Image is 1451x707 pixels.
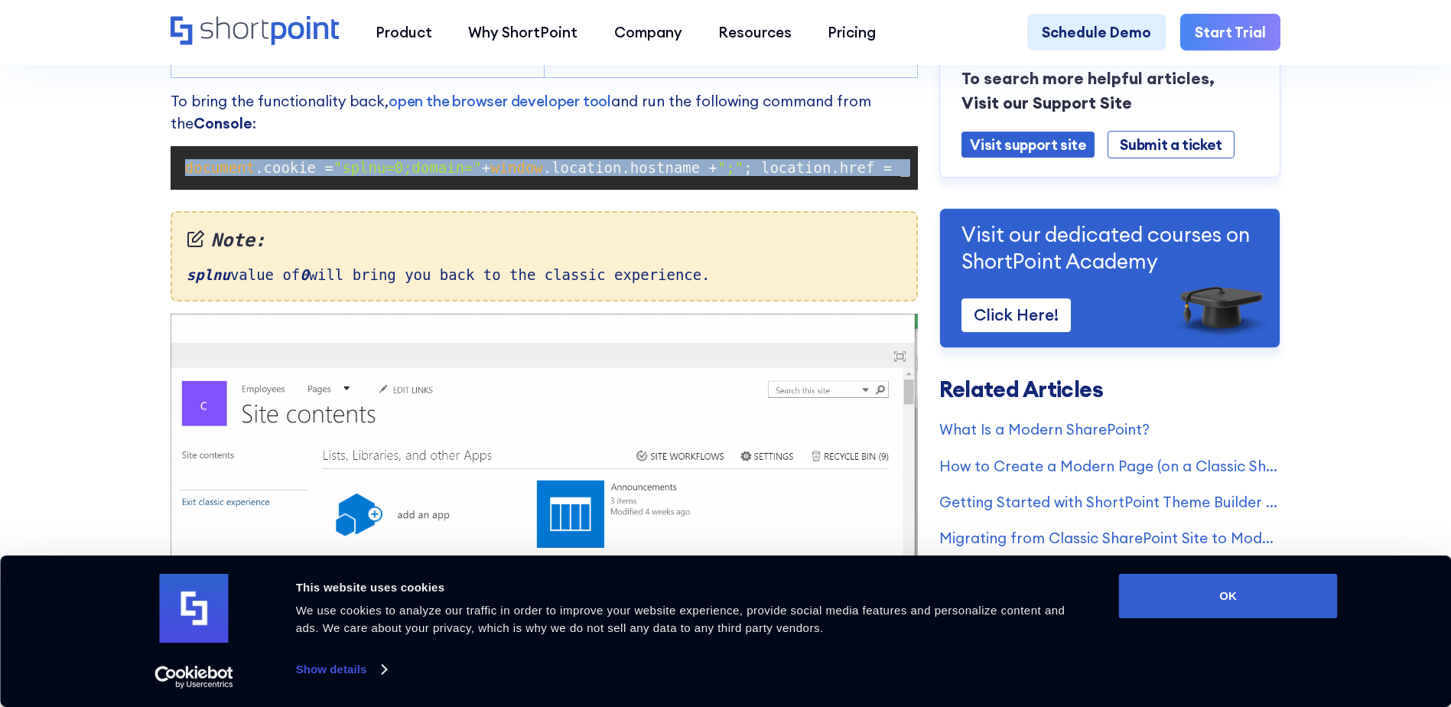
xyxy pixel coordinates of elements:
[939,419,1280,440] a: What Is a Modern SharePoint?
[1119,574,1338,618] button: OK
[543,159,717,176] span: .location.hostname +
[333,159,482,176] span: "splnu=0;domain="
[939,455,1280,477] a: How to Create a Modern Page (on a Classic SharePoint Site)
[160,574,229,643] img: logo
[961,222,1258,275] p: Visit our dedicated courses on ShortPoint Academy
[939,491,1280,513] a: Getting Started with ShortPoint Theme Builder - Classic SharePoint Sites (Part 1)
[1108,131,1234,159] a: Submit a ticket
[482,159,490,176] span: +
[1176,529,1451,707] iframe: Chat Widget
[700,14,809,50] a: Resources
[300,266,308,283] em: 0
[296,658,386,681] a: Show details
[828,21,876,43] div: Pricing
[255,159,333,176] span: .cookie =
[389,92,611,110] a: open the browser developer tool
[185,159,255,176] span: document
[490,159,542,176] span: window
[717,159,743,176] span: ";"
[171,211,918,301] div: value of will bring you back to the classic experience.
[939,528,1280,549] a: Migrating from Classic SharePoint Site to Modern SharePoint Site (SharePoint Online)
[194,114,252,132] strong: Console
[810,14,894,50] a: Pricing
[939,379,1280,400] h3: Related Articles
[468,21,577,43] div: Why ShortPoint
[961,299,1071,332] a: Click Here!
[296,578,1085,597] div: This website uses cookies
[718,21,792,43] div: Resources
[127,666,261,689] a: Usercentrics Cookiebot - opens in a new window
[596,14,700,50] a: Company
[296,604,1065,634] span: We use cookies to analyze our traffic in order to improve your website experience, provide social...
[171,16,340,47] a: Home
[357,14,450,50] a: Product
[171,90,918,134] p: To bring the functionality back, and run the following command from the :
[187,227,902,255] em: Note:
[187,266,230,283] em: splnu
[1180,14,1280,50] a: Start Trial
[961,67,1258,116] p: To search more helpful articles, Visit our Support Site
[614,21,682,43] div: Company
[451,14,596,50] a: Why ShortPoint
[1027,14,1166,50] a: Schedule Demo
[743,159,1258,176] span: ; location.href = _spPageContextInfo.webServerRelativeUrl +
[376,21,432,43] div: Product
[961,132,1095,158] a: Visit support site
